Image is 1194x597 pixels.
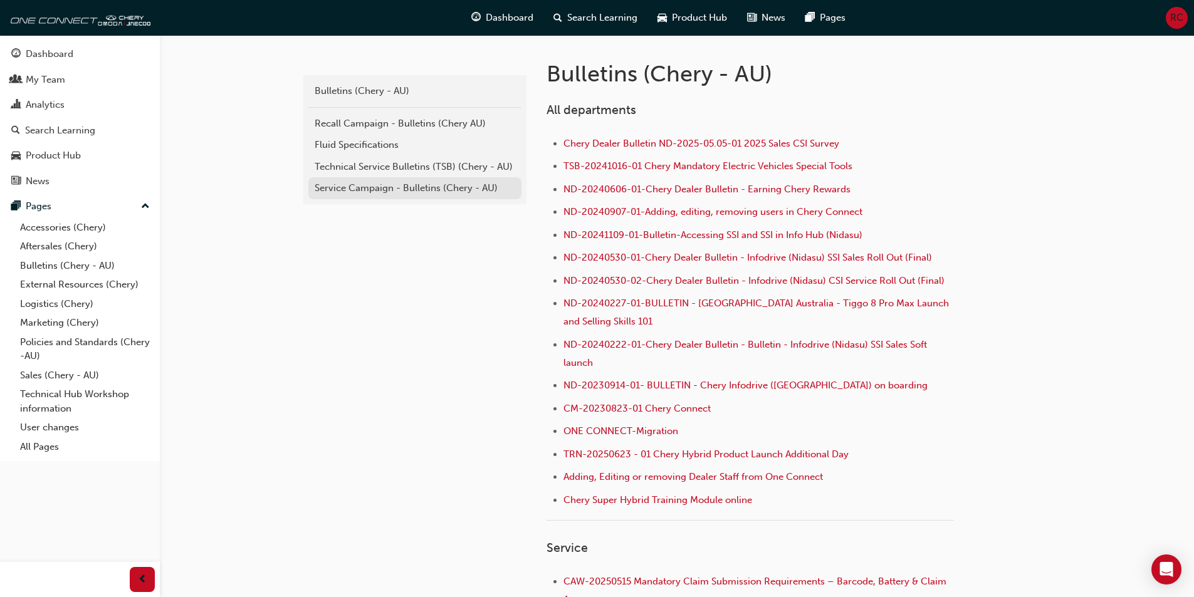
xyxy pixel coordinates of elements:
a: User changes [15,418,155,437]
a: Marketing (Chery) [15,313,155,333]
span: car-icon [657,10,667,26]
button: RC [1166,7,1188,29]
a: ND-20240606-01-Chery Dealer Bulletin - Earning Chery Rewards [563,184,851,195]
div: Recall Campaign - Bulletins (Chery AU) [315,117,515,131]
span: Dashboard [486,11,533,25]
span: people-icon [11,75,21,86]
span: All departments [547,103,636,117]
a: My Team [5,68,155,91]
img: oneconnect [6,5,150,30]
a: ND-20230914-01- BULLETIN - Chery Infodrive ([GEOGRAPHIC_DATA]) on boarding [563,380,928,391]
div: Pages [26,199,51,214]
span: pages-icon [805,10,815,26]
a: Technical Service Bulletins (TSB) (Chery - AU) [308,156,521,178]
span: prev-icon [138,572,147,588]
span: search-icon [11,125,20,137]
a: ND-20240907-01-Adding, editing, removing users in Chery Connect [563,206,862,217]
h1: Bulletins (Chery - AU) [547,60,958,88]
span: guage-icon [11,49,21,60]
span: guage-icon [471,10,481,26]
a: ONE CONNECT-Migration [563,425,678,437]
a: guage-iconDashboard [461,5,543,31]
a: Technical Hub Workshop information [15,385,155,418]
a: TRN-20250623 - 01 Chery Hybrid Product Launch Additional Day [563,449,849,460]
a: Aftersales (Chery) [15,237,155,256]
a: pages-iconPages [795,5,856,31]
a: car-iconProduct Hub [647,5,737,31]
div: Dashboard [26,47,73,61]
span: Search Learning [567,11,637,25]
a: Service Campaign - Bulletins (Chery - AU) [308,177,521,199]
div: Analytics [26,98,65,112]
span: search-icon [553,10,562,26]
button: Pages [5,195,155,218]
span: chart-icon [11,100,21,111]
a: ND-20240530-01-Chery Dealer Bulletin - Infodrive (Nidasu) SSI Sales Roll Out (Final) [563,252,932,263]
a: TSB-20241016-01 Chery Mandatory Electric Vehicles Special Tools [563,160,852,172]
a: External Resources (Chery) [15,275,155,294]
span: up-icon [141,199,150,215]
a: Accessories (Chery) [15,218,155,237]
a: news-iconNews [737,5,795,31]
div: Search Learning [25,123,95,138]
a: Product Hub [5,144,155,167]
a: search-iconSearch Learning [543,5,647,31]
div: Fluid Specifications [315,138,515,152]
a: Logistics (Chery) [15,294,155,314]
a: Bulletins (Chery - AU) [15,256,155,276]
span: news-icon [11,176,21,187]
a: Search Learning [5,119,155,142]
a: ND-20240227-01-BULLETIN - [GEOGRAPHIC_DATA] Australia - Tiggo 8 Pro Max Launch and Selling Skills... [563,298,951,327]
span: car-icon [11,150,21,162]
div: News [26,174,50,189]
div: Product Hub [26,148,81,163]
a: Sales (Chery - AU) [15,366,155,385]
a: Dashboard [5,43,155,66]
a: Bulletins (Chery - AU) [308,80,521,102]
a: Chery Dealer Bulletin ND-2025-05.05-01 2025 Sales CSI Survey [563,138,839,149]
a: Chery Super Hybrid Training Module online [563,494,752,506]
a: All Pages [15,437,155,457]
a: ND-20240222-01-Chery Dealer Bulletin - Bulletin - Infodrive (Nidasu) SSI Sales Soft launch [563,339,930,368]
div: My Team [26,73,65,87]
span: RC [1170,11,1183,25]
a: Analytics [5,93,155,117]
span: news-icon [747,10,757,26]
span: Product Hub [672,11,727,25]
div: Bulletins (Chery - AU) [315,84,515,98]
div: Technical Service Bulletins (TSB) (Chery - AU) [315,160,515,174]
a: ND-20240530-02-Chery Dealer Bulletin - Infodrive (Nidasu) CSI Service Roll Out (Final) [563,275,945,286]
span: News [762,11,785,25]
span: pages-icon [11,201,21,212]
a: Recall Campaign - Bulletins (Chery AU) [308,113,521,135]
div: Service Campaign - Bulletins (Chery - AU) [315,181,515,195]
span: Pages [820,11,846,25]
a: Policies and Standards (Chery -AU) [15,333,155,366]
button: DashboardMy TeamAnalyticsSearch LearningProduct HubNews [5,40,155,195]
a: ND-20241109-01-Bulletin-Accessing SSI and SSI in Info Hub (Nidasu) [563,229,862,241]
a: CM-20230823-01 Chery Connect [563,403,711,414]
div: Open Intercom Messenger [1151,554,1181,584]
a: Adding, Editing or removing Dealer Staff from One Connect [563,471,823,482]
a: Fluid Specifications [308,134,521,156]
span: Service [547,541,588,555]
a: News [5,170,155,193]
